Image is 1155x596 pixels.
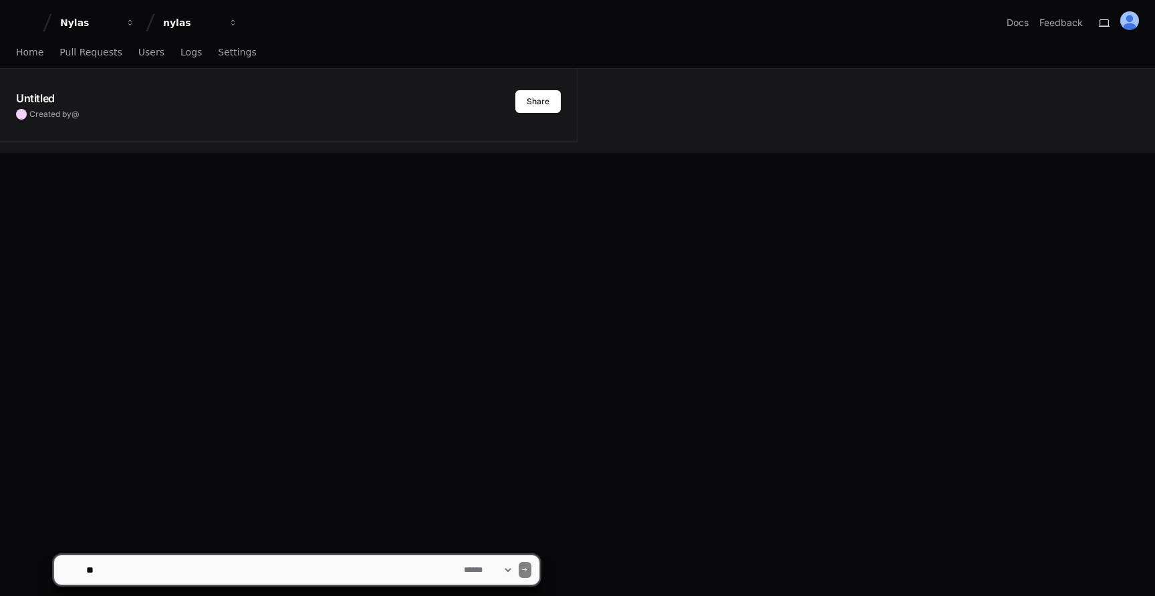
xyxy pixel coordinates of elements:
span: Home [16,48,43,56]
h1: Untitled [16,90,55,106]
div: Nylas [60,16,118,29]
a: Settings [218,37,256,68]
a: Logs [180,37,202,68]
button: Share [515,90,561,113]
a: Docs [1007,16,1029,29]
a: Home [16,37,43,68]
span: Logs [180,48,202,56]
span: @ [72,109,80,119]
span: Settings [218,48,256,56]
a: Users [138,37,164,68]
span: Created by [29,109,80,120]
span: Users [138,48,164,56]
button: Nylas [55,11,140,35]
img: ALV-UjXdkCaxG7Ha6Z-zDHMTEPqXMlNFMnpHuOo2CVUViR2iaDDte_9HYgjrRZ0zHLyLySWwoP3Esd7mb4Ah-olhw-DLkFEvG... [1120,11,1139,30]
button: Feedback [1039,16,1083,29]
div: nylas [163,16,221,29]
span: Pull Requests [59,48,122,56]
button: nylas [158,11,243,35]
a: Pull Requests [59,37,122,68]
